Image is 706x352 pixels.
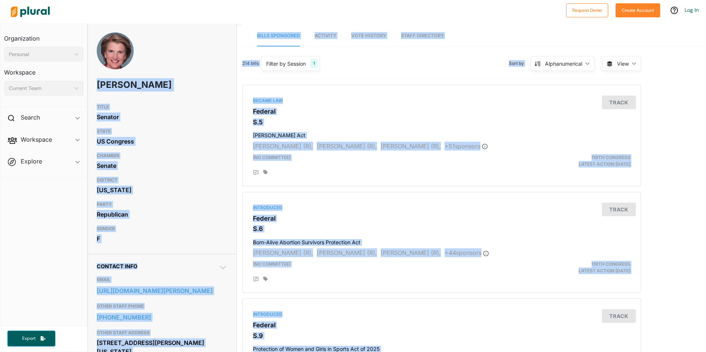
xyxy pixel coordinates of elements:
h3: OTHER STAFF ADDRESS [97,328,227,337]
div: Add Position Statement [253,170,259,176]
span: Contact Info [97,263,137,269]
button: Export [7,331,55,346]
div: US Congress [97,136,227,147]
a: [PHONE_NUMBER] [97,312,227,323]
h3: DISTRICT [97,176,227,184]
button: Create Account [616,3,660,17]
div: Alphanumerical [545,60,582,68]
div: Current Team [9,84,71,92]
a: Create Account [616,6,660,14]
a: Request Demo [566,6,608,14]
span: Bills Sponsored [257,33,300,38]
div: Republican [97,209,227,220]
div: Latest Action: [DATE] [506,154,636,168]
a: Bills Sponsored [257,25,300,46]
div: [US_STATE] [97,184,227,196]
h3: Workspace [4,62,83,78]
h2: Search [21,113,40,121]
span: + 44 sponsor s [445,249,489,256]
div: (no committee) [247,261,506,274]
h3: CHAMBER [97,151,227,160]
button: Track [602,203,636,216]
h3: EMAIL [97,275,227,284]
div: Senator [97,111,227,122]
h3: S.9 [253,332,630,339]
div: (no committee) [247,154,506,168]
div: Latest Action: [DATE] [506,261,636,274]
h1: [PERSON_NAME] [97,74,175,96]
div: Senate [97,160,227,171]
span: [PERSON_NAME] (R), [253,249,313,256]
span: Export [17,335,41,342]
h3: Federal [253,321,630,329]
span: 214 bills [242,60,259,67]
div: Add Position Statement [253,276,259,282]
div: Became Law [253,97,630,104]
h3: TITLE [97,103,227,111]
h3: Federal [253,108,630,115]
div: F [97,233,227,244]
h3: PARTY [97,200,227,209]
span: Sort by [509,60,530,67]
h3: S.5 [253,118,630,126]
span: + 51 sponsor s [445,142,488,150]
span: 119th Congress [592,261,630,267]
h3: Federal [253,215,630,222]
div: Personal [9,51,71,58]
a: Staff Directory [401,25,444,46]
h4: [PERSON_NAME] Act [253,129,630,139]
span: [PERSON_NAME] (R), [381,142,441,150]
div: Add tags [263,276,268,282]
button: Request Demo [566,3,608,17]
span: [PERSON_NAME] (R), [381,249,441,256]
a: [URL][DOMAIN_NAME][PERSON_NAME] [97,285,227,296]
span: 119th Congress [592,155,630,160]
span: Vote History [351,33,386,38]
img: Headshot of Shelley Moore Capito [97,32,134,77]
span: [PERSON_NAME] (R), [253,142,313,150]
span: View [617,60,629,68]
span: [PERSON_NAME] (R), [317,249,377,256]
div: Introduced [253,311,630,318]
div: Add tags [263,170,268,175]
div: Introduced [253,204,630,211]
span: Activity [315,33,336,38]
h3: STATE [97,127,227,136]
div: 1 [310,59,318,68]
h3: Organization [4,28,83,44]
a: Activity [315,25,336,46]
h3: S.6 [253,225,630,232]
h3: GENDER [97,224,227,233]
button: Track [602,96,636,109]
a: Log In [685,7,699,13]
span: [PERSON_NAME] (R), [317,142,377,150]
button: Track [602,309,636,323]
a: Vote History [351,25,386,46]
div: Filter by Session [266,60,306,68]
h3: OTHER STAFF PHONE [97,302,227,311]
h4: Born-Alive Abortion Survivors Protection Act [253,236,630,246]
